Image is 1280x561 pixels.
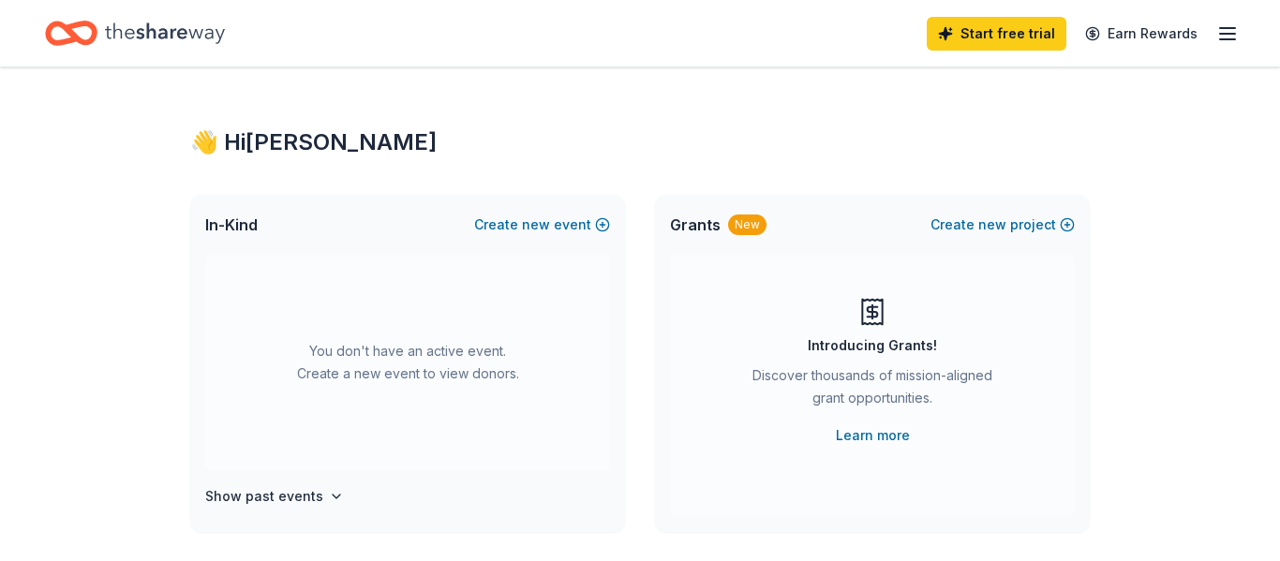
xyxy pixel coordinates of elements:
[522,214,550,236] span: new
[836,424,910,447] a: Learn more
[205,214,258,236] span: In-Kind
[930,214,1075,236] button: Createnewproject
[670,214,721,236] span: Grants
[205,485,323,508] h4: Show past events
[190,127,1090,157] div: 👋 Hi [PERSON_NAME]
[45,11,225,55] a: Home
[1074,17,1209,51] a: Earn Rewards
[205,485,344,508] button: Show past events
[728,214,767,235] div: New
[978,214,1006,236] span: new
[474,214,610,236] button: Createnewevent
[927,17,1066,51] a: Start free trial
[808,334,937,357] div: Introducing Grants!
[205,255,610,470] div: You don't have an active event. Create a new event to view donors.
[745,364,1000,417] div: Discover thousands of mission-aligned grant opportunities.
